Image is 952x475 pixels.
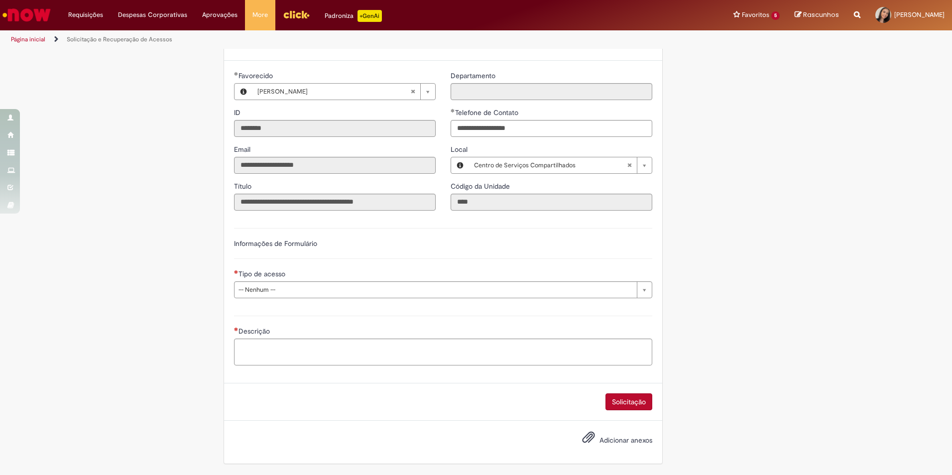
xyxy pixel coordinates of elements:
p: +GenAi [357,10,382,22]
ul: Trilhas de página [7,30,627,49]
input: Título [234,194,436,211]
input: Email [234,157,436,174]
a: Página inicial [11,35,45,43]
span: Obrigatório Preenchido [451,109,455,113]
label: Informações de Formulário [234,239,317,248]
span: Necessários [234,327,238,331]
span: Obrigatório Preenchido [234,72,238,76]
input: Departamento [451,83,652,100]
img: ServiceNow [1,5,52,25]
img: click_logo_yellow_360x200.png [283,7,310,22]
input: Código da Unidade [451,194,652,211]
button: Local, Visualizar este registro Centro de Serviços Compartilhados [451,157,469,173]
span: Necessários [234,270,238,274]
span: Somente leitura - Departamento [451,71,497,80]
span: Tipo de acesso [238,269,287,278]
input: Telefone de Contato [451,120,652,137]
a: Solicitação e Recuperação de Acessos [67,35,172,43]
span: 5 [771,11,780,20]
span: Adicionar anexos [599,436,652,445]
label: Somente leitura - Código da Unidade [451,181,512,191]
span: Favoritos [742,10,769,20]
span: Aprovações [202,10,238,20]
label: Somente leitura - ID [234,108,242,118]
span: Requisições [68,10,103,20]
span: [PERSON_NAME] [257,84,410,100]
span: Telefone de Contato [455,108,520,117]
a: Rascunhos [795,10,839,20]
span: Somente leitura - ID [234,108,242,117]
button: Favorecido, Visualizar este registro Geiziely De Araujo [235,84,252,100]
label: Somente leitura - Email [234,144,252,154]
abbr: Limpar campo Local [622,157,637,173]
span: Local [451,145,470,154]
a: Centro de Serviços CompartilhadosLimpar campo Local [469,157,652,173]
span: Somente leitura - Título [234,182,253,191]
div: Padroniza [325,10,382,22]
span: Necessários - Favorecido [238,71,275,80]
a: [PERSON_NAME]Limpar campo Favorecido [252,84,435,100]
textarea: Descrição [234,339,652,365]
input: ID [234,120,436,137]
span: Descrição [238,327,272,336]
span: More [252,10,268,20]
button: Solicitação [605,393,652,410]
button: Adicionar anexos [580,428,597,451]
span: Somente leitura - Email [234,145,252,154]
span: [PERSON_NAME] [894,10,945,19]
span: Despesas Corporativas [118,10,187,20]
span: Centro de Serviços Compartilhados [474,157,627,173]
span: Rascunhos [803,10,839,19]
label: Somente leitura - Departamento [451,71,497,81]
span: Somente leitura - Código da Unidade [451,182,512,191]
abbr: Limpar campo Favorecido [405,84,420,100]
span: -- Nenhum -- [238,282,632,298]
label: Somente leitura - Título [234,181,253,191]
